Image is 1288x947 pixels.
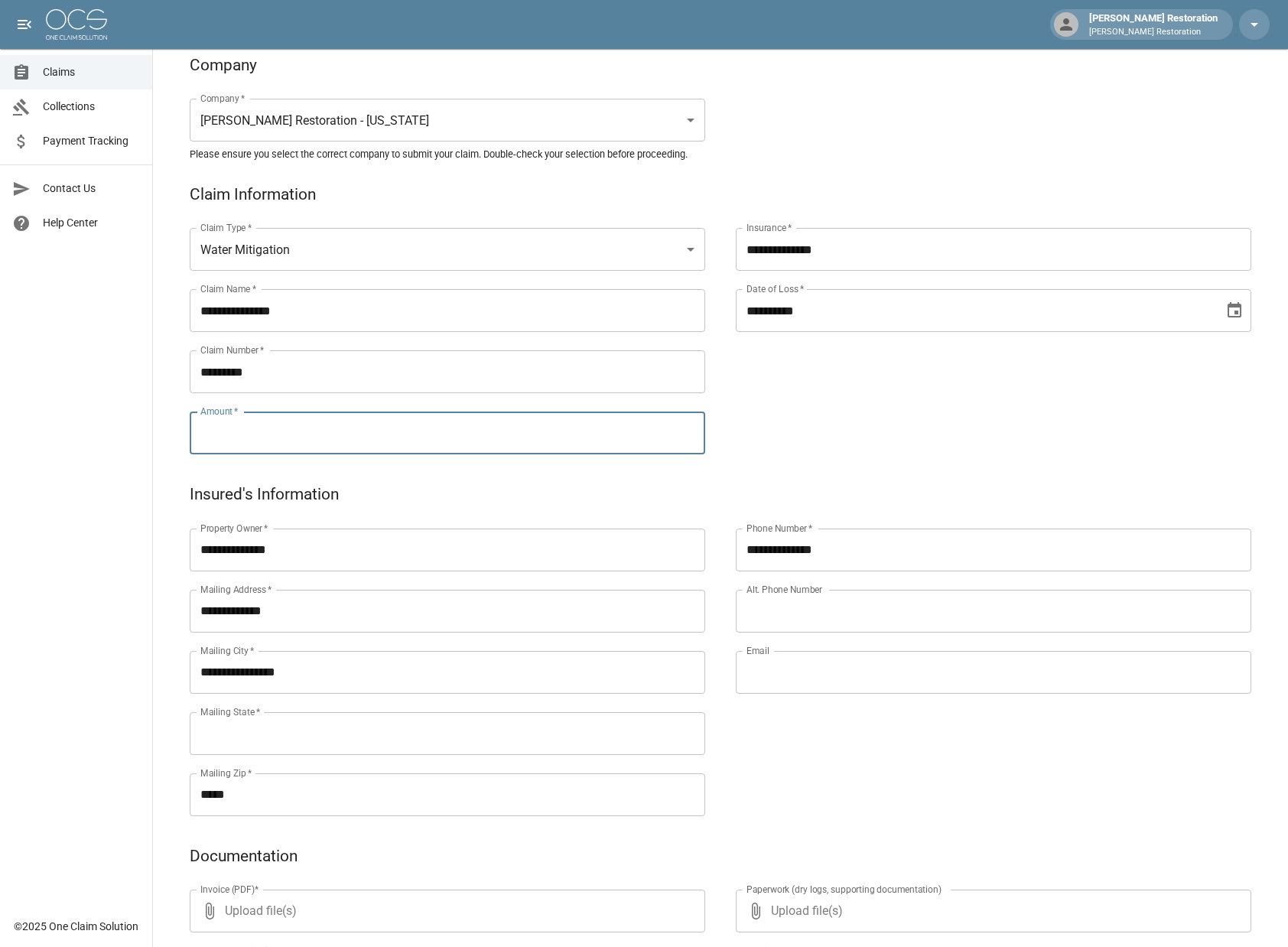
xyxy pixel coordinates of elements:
[771,890,1210,932] span: Upload file(s)
[200,583,272,596] label: Mailing Address
[200,644,255,657] label: Mailing City
[1089,26,1218,39] p: [PERSON_NAME] Restoration
[43,181,140,197] span: Contact Us
[43,64,140,80] span: Claims
[200,405,239,418] label: Amount
[200,705,260,718] label: Mailing State
[746,644,769,657] label: Email
[43,215,140,231] span: Help Center
[190,228,705,271] div: Water Mitigation
[746,282,804,295] label: Date of Loss
[200,221,252,234] label: Claim Type
[43,133,140,149] span: Payment Tracking
[746,221,792,234] label: Insurance
[190,99,705,142] div: [PERSON_NAME] Restoration - [US_STATE]
[14,919,138,934] div: © 2025 One Claim Solution
[200,343,264,356] label: Claim Number
[225,890,664,932] span: Upload file(s)
[200,883,259,896] label: Invoice (PDF)*
[190,148,1251,161] h5: Please ensure you select the correct company to submit your claim. Double-check your selection be...
[200,766,252,779] label: Mailing Zip
[43,99,140,115] span: Collections
[746,883,942,896] label: Paperwork (dry logs, supporting documentation)
[1083,11,1224,38] div: [PERSON_NAME] Restoration
[746,522,812,535] label: Phone Number
[200,282,256,295] label: Claim Name
[1219,295,1250,326] button: Choose date, selected date is Sep 6, 2025
[9,9,40,40] button: open drawer
[46,9,107,40] img: ocs-logo-white-transparent.png
[200,92,246,105] label: Company
[746,583,822,596] label: Alt. Phone Number
[200,522,268,535] label: Property Owner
